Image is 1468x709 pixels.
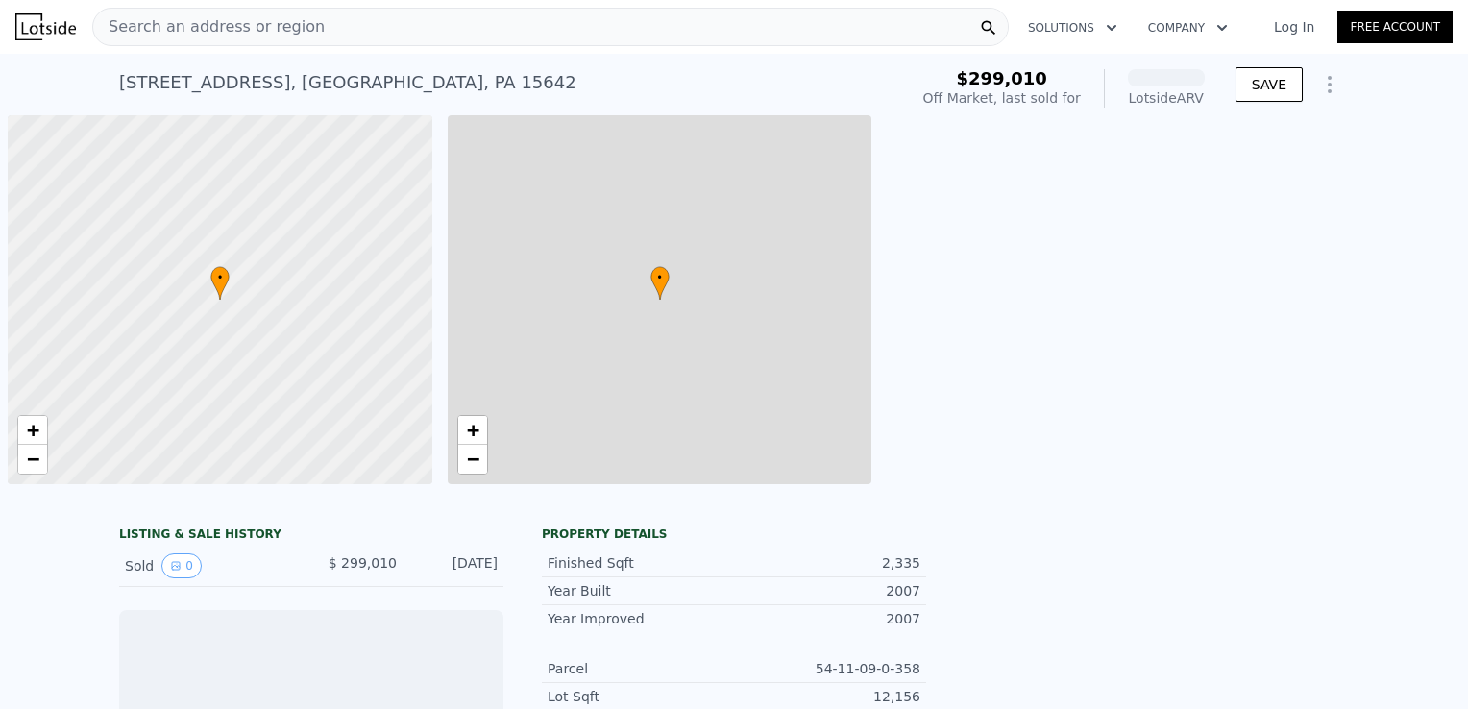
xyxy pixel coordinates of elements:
[548,609,734,628] div: Year Improved
[93,15,325,38] span: Search an address or region
[956,68,1047,88] span: $299,010
[18,445,47,474] a: Zoom out
[1128,88,1205,108] div: Lotside ARV
[1236,67,1303,102] button: SAVE
[210,269,230,286] span: •
[412,553,498,578] div: [DATE]
[466,447,478,471] span: −
[542,526,926,542] div: Property details
[458,445,487,474] a: Zoom out
[650,269,670,286] span: •
[466,418,478,442] span: +
[734,581,920,600] div: 2007
[329,555,397,571] span: $ 299,010
[650,266,670,300] div: •
[548,687,734,706] div: Lot Sqft
[125,553,296,578] div: Sold
[18,416,47,445] a: Zoom in
[734,609,920,628] div: 2007
[1337,11,1453,43] a: Free Account
[161,553,202,578] button: View historical data
[27,418,39,442] span: +
[1310,65,1349,104] button: Show Options
[1251,17,1337,37] a: Log In
[15,13,76,40] img: Lotside
[1133,11,1243,45] button: Company
[548,553,734,573] div: Finished Sqft
[734,659,920,678] div: 54-11-09-0-358
[210,266,230,300] div: •
[734,553,920,573] div: 2,335
[734,687,920,706] div: 12,156
[548,659,734,678] div: Parcel
[458,416,487,445] a: Zoom in
[548,581,734,600] div: Year Built
[119,526,503,546] div: LISTING & SALE HISTORY
[119,69,576,96] div: [STREET_ADDRESS] , [GEOGRAPHIC_DATA] , PA 15642
[27,447,39,471] span: −
[1013,11,1133,45] button: Solutions
[923,88,1081,108] div: Off Market, last sold for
